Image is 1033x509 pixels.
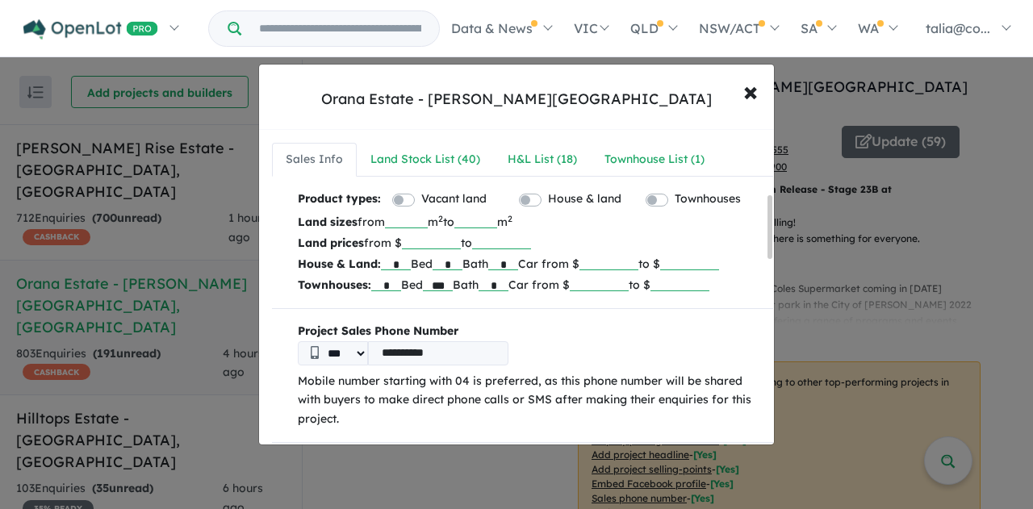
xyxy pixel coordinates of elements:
[298,190,381,211] b: Product types:
[298,253,761,274] p: Bed Bath Car from $ to $
[298,274,761,295] p: Bed Bath Car from $ to $
[370,150,480,169] div: Land Stock List ( 40 )
[421,190,487,209] label: Vacant land
[298,322,761,341] b: Project Sales Phone Number
[548,190,621,209] label: House & land
[245,11,436,46] input: Try estate name, suburb, builder or developer
[508,213,512,224] sup: 2
[298,232,761,253] p: from $ to
[298,372,761,429] p: Mobile number starting with 04 is preferred, as this phone number will be shared with buyers to m...
[298,277,371,292] b: Townhouses:
[926,20,990,36] span: talia@co...
[298,211,761,232] p: from m to m
[321,89,712,110] div: Orana Estate - [PERSON_NAME][GEOGRAPHIC_DATA]
[286,150,343,169] div: Sales Info
[298,257,381,271] b: House & Land:
[438,213,443,224] sup: 2
[311,346,319,359] img: Phone icon
[508,150,577,169] div: H&L List ( 18 )
[604,150,705,169] div: Townhouse List ( 1 )
[298,215,358,229] b: Land sizes
[675,190,741,209] label: Townhouses
[23,19,158,40] img: Openlot PRO Logo White
[298,236,364,250] b: Land prices
[743,73,758,108] span: ×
